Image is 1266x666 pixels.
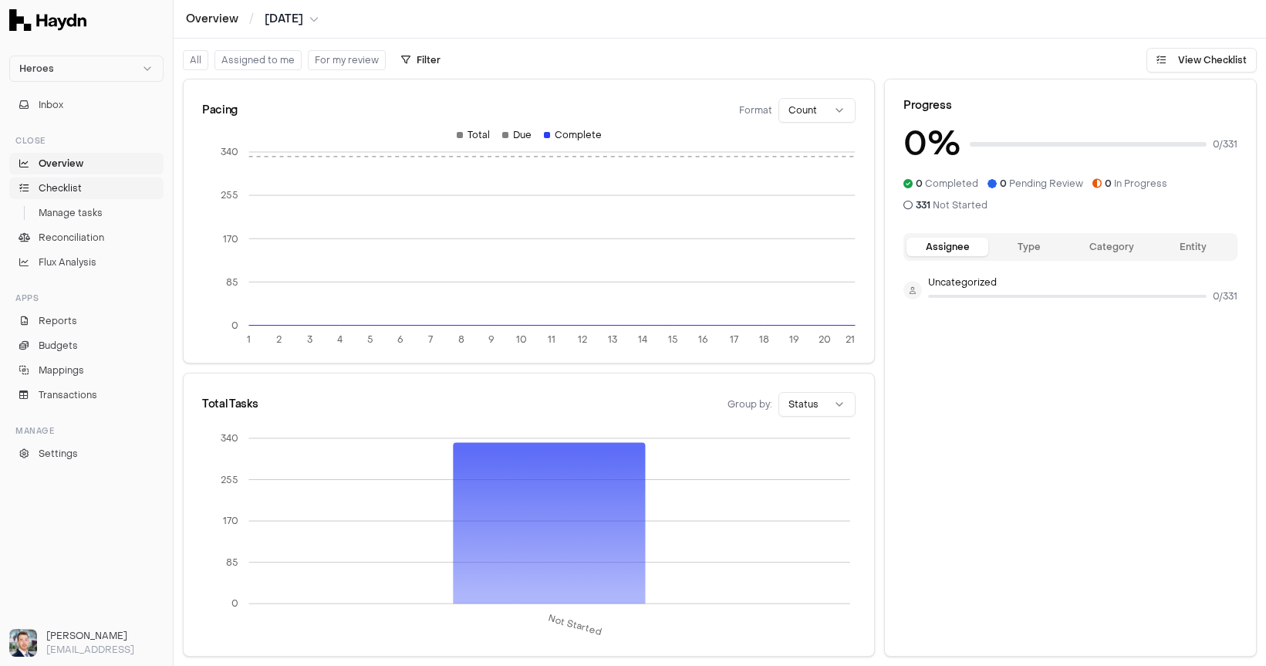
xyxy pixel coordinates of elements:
button: [DATE] [265,12,319,27]
p: [EMAIL_ADDRESS] [46,643,164,657]
span: Format [739,104,772,117]
a: Flux Analysis [9,252,164,273]
tspan: 85 [226,276,238,289]
tspan: 255 [221,189,238,201]
span: 0 [1000,177,1007,190]
tspan: 18 [759,333,769,346]
tspan: 10 [516,333,527,346]
tspan: 340 [221,146,238,158]
tspan: 19 [789,333,799,346]
button: Category [1071,238,1153,256]
tspan: 11 [548,333,555,346]
span: Flux Analysis [39,255,96,269]
p: Uncategorized [928,276,1237,289]
tspan: 1 [247,333,251,346]
span: Checklist [39,181,82,195]
span: Not Started [916,199,987,211]
div: Total Tasks [202,397,258,412]
span: Group by: [728,398,772,411]
div: Complete [544,129,602,141]
a: Transactions [9,384,164,406]
a: Reconciliation [9,227,164,248]
div: Apps [9,286,164,310]
div: Pacing [202,103,238,118]
div: Due [502,129,532,141]
span: Reports [39,314,77,328]
h3: 0 % [903,120,960,168]
tspan: 2 [276,333,282,346]
tspan: 21 [846,333,855,346]
tspan: 85 [226,556,238,569]
tspan: 14 [638,333,647,346]
tspan: 3 [307,333,312,346]
div: Progress [903,98,1237,113]
a: Reports [9,310,164,332]
span: 331 [916,199,930,211]
tspan: 9 [488,333,495,346]
span: Manage tasks [39,206,103,220]
tspan: 0 [231,319,238,332]
button: Assignee [906,238,988,256]
tspan: 15 [668,333,678,346]
button: Filter [392,48,450,73]
div: Total [457,129,490,141]
tspan: Not Started [548,612,604,638]
span: 0 [1105,177,1112,190]
span: Budgets [39,339,78,353]
span: 0 [916,177,923,190]
tspan: 7 [428,333,433,346]
nav: breadcrumb [186,12,319,27]
a: Manage tasks [9,202,164,224]
button: For my review [308,50,386,70]
span: [DATE] [265,12,303,27]
a: Overview [186,12,238,27]
span: / [246,11,257,26]
tspan: 6 [397,333,403,346]
button: All [183,50,208,70]
a: Mappings [9,360,164,381]
a: Settings [9,443,164,465]
button: Inbox [9,94,164,116]
span: Overview [39,157,83,171]
tspan: 17 [730,333,738,346]
button: Heroes [9,56,164,82]
tspan: 170 [223,233,238,245]
tspan: 16 [698,333,708,346]
span: Filter [417,54,441,66]
h3: [PERSON_NAME] [46,629,164,643]
tspan: 170 [223,515,238,527]
span: Pending Review [1000,177,1083,190]
a: Checklist [9,177,164,199]
button: Entity [1153,238,1234,256]
tspan: 8 [458,333,464,346]
tspan: 255 [221,473,238,485]
tspan: 4 [337,333,343,346]
tspan: 13 [608,333,617,346]
span: Inbox [39,98,63,112]
a: Budgets [9,335,164,357]
button: Assigned to me [214,50,302,70]
tspan: 5 [367,333,373,346]
div: Close [9,128,164,153]
span: 0 / 331 [1213,138,1237,150]
tspan: 340 [221,432,238,445]
img: Ole Heine [9,629,37,657]
button: Type [988,238,1070,256]
span: Settings [39,447,78,461]
tspan: 20 [819,333,831,346]
span: Heroes [19,63,54,75]
span: 0 / 331 [1213,290,1237,303]
span: In Progress [1105,177,1167,190]
span: Mappings [39,363,84,377]
div: Manage [9,418,164,443]
tspan: 12 [578,333,587,346]
tspan: 0 [231,597,238,610]
img: Haydn Logo [9,9,86,31]
span: Transactions [39,388,97,402]
span: Completed [916,177,978,190]
span: Reconciliation [39,231,104,245]
a: Overview [9,153,164,174]
button: View Checklist [1146,48,1257,73]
